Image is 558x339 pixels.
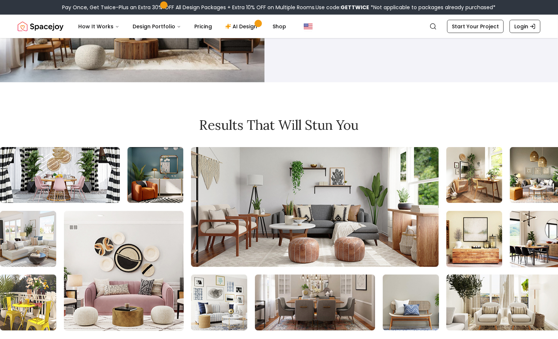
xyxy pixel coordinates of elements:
[18,118,540,132] h2: Results that will stun you
[370,4,496,11] span: *Not applicable to packages already purchased*
[188,19,218,34] a: Pricing
[18,19,64,34] img: Spacejoy Logo
[219,19,265,34] a: AI Design
[447,20,504,33] a: Start Your Project
[18,19,64,34] a: Spacejoy
[72,19,125,34] button: How It Works
[18,15,540,38] nav: Global
[127,19,187,34] button: Design Portfolio
[267,19,292,34] a: Shop
[304,22,313,31] img: United States
[341,4,370,11] b: GETTWICE
[72,19,292,34] nav: Main
[62,4,496,11] div: Pay Once, Get Twice-Plus an Extra 30% OFF All Design Packages + Extra 10% OFF on Multiple Rooms.
[316,4,370,11] span: Use code:
[510,20,540,33] a: Login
